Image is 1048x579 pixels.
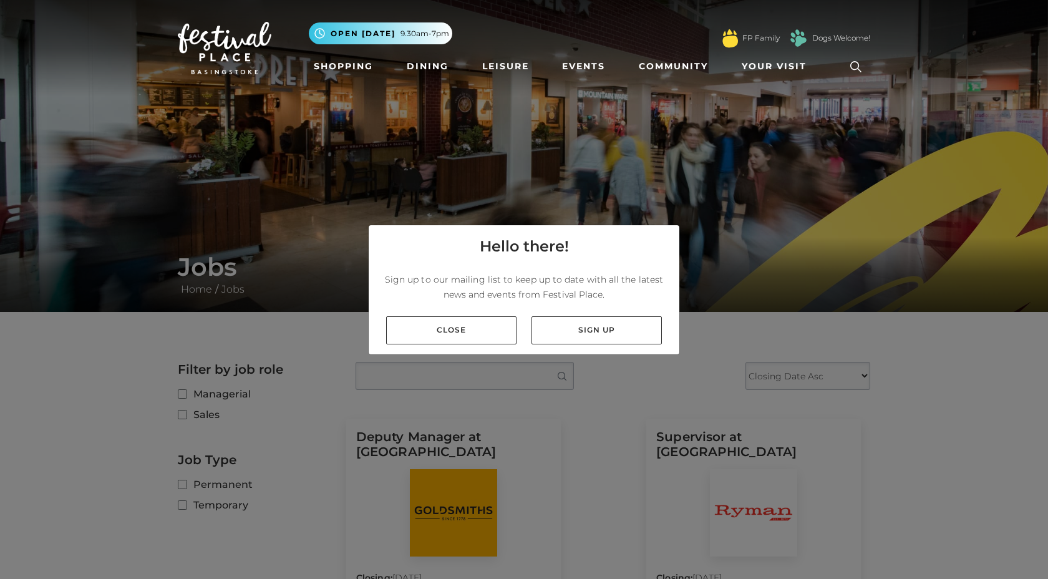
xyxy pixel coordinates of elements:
img: Festival Place Logo [178,22,271,74]
a: Dining [402,55,454,78]
a: Sign up [531,316,662,344]
button: Open [DATE] 9.30am-7pm [309,22,452,44]
span: Open [DATE] [331,28,395,39]
a: Your Visit [737,55,818,78]
a: Dogs Welcome! [812,32,870,44]
a: Leisure [477,55,534,78]
a: Close [386,316,517,344]
span: Your Visit [742,60,807,73]
h4: Hello there! [480,235,569,258]
span: 9.30am-7pm [400,28,449,39]
a: FP Family [742,32,780,44]
a: Community [634,55,713,78]
p: Sign up to our mailing list to keep up to date with all the latest news and events from Festival ... [379,272,669,302]
a: Shopping [309,55,378,78]
a: Events [557,55,610,78]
